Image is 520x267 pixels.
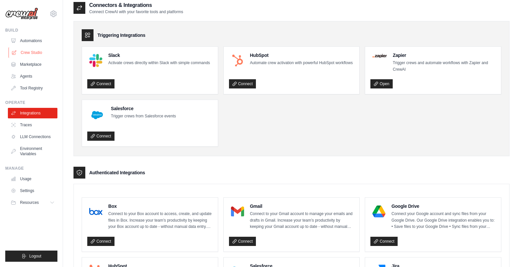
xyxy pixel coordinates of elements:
[8,71,57,82] a: Agents
[8,174,57,184] a: Usage
[372,54,387,58] img: Zapier Logo
[8,36,57,46] a: Automations
[108,52,210,59] h4: Slack
[250,60,353,66] p: Automate crew activation with powerful HubSpot workflows
[5,166,57,171] div: Manage
[8,197,57,208] button: Resources
[5,100,57,105] div: Operate
[5,251,57,262] button: Logout
[391,211,496,230] p: Connect your Google account and sync files from your Google Drive. Our Google Drive integration e...
[5,8,38,20] img: Logo
[5,28,57,33] div: Build
[231,54,244,67] img: HubSpot Logo
[87,132,114,141] a: Connect
[89,54,102,67] img: Slack Logo
[231,205,244,218] img: Gmail Logo
[8,83,57,93] a: Tool Registry
[108,211,213,230] p: Connect to your Box account to access, create, and update files in Box. Increase your team’s prod...
[97,32,145,38] h3: Triggering Integrations
[111,105,176,112] h4: Salesforce
[108,203,213,209] h4: Box
[391,203,496,209] h4: Google Drive
[393,52,496,59] h4: Zapier
[8,143,57,159] a: Environment Variables
[9,47,58,58] a: Crew Studio
[8,132,57,142] a: LLM Connections
[20,200,39,205] span: Resources
[370,237,398,246] a: Connect
[89,1,183,9] h2: Connectors & Integrations
[229,237,256,246] a: Connect
[250,211,354,230] p: Connect to your Gmail account to manage your emails and drafts in Gmail. Increase your team’s pro...
[250,52,353,59] h4: HubSpot
[250,203,354,209] h4: Gmail
[8,120,57,130] a: Traces
[229,79,256,88] a: Connect
[89,107,105,123] img: Salesforce Logo
[8,185,57,196] a: Settings
[87,79,114,88] a: Connect
[111,113,176,120] p: Trigger crews from Salesforce events
[108,60,210,66] p: Activate crews directly within Slack with simple commands
[372,205,385,218] img: Google Drive Logo
[8,108,57,118] a: Integrations
[89,9,183,14] p: Connect CrewAI with your favorite tools and platforms
[89,169,145,176] h3: Authenticated Integrations
[29,254,41,259] span: Logout
[370,79,392,88] a: Open
[8,59,57,70] a: Marketplace
[393,60,496,73] p: Trigger crews and automate workflows with Zapier and CrewAI
[89,205,102,218] img: Box Logo
[87,237,114,246] a: Connect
